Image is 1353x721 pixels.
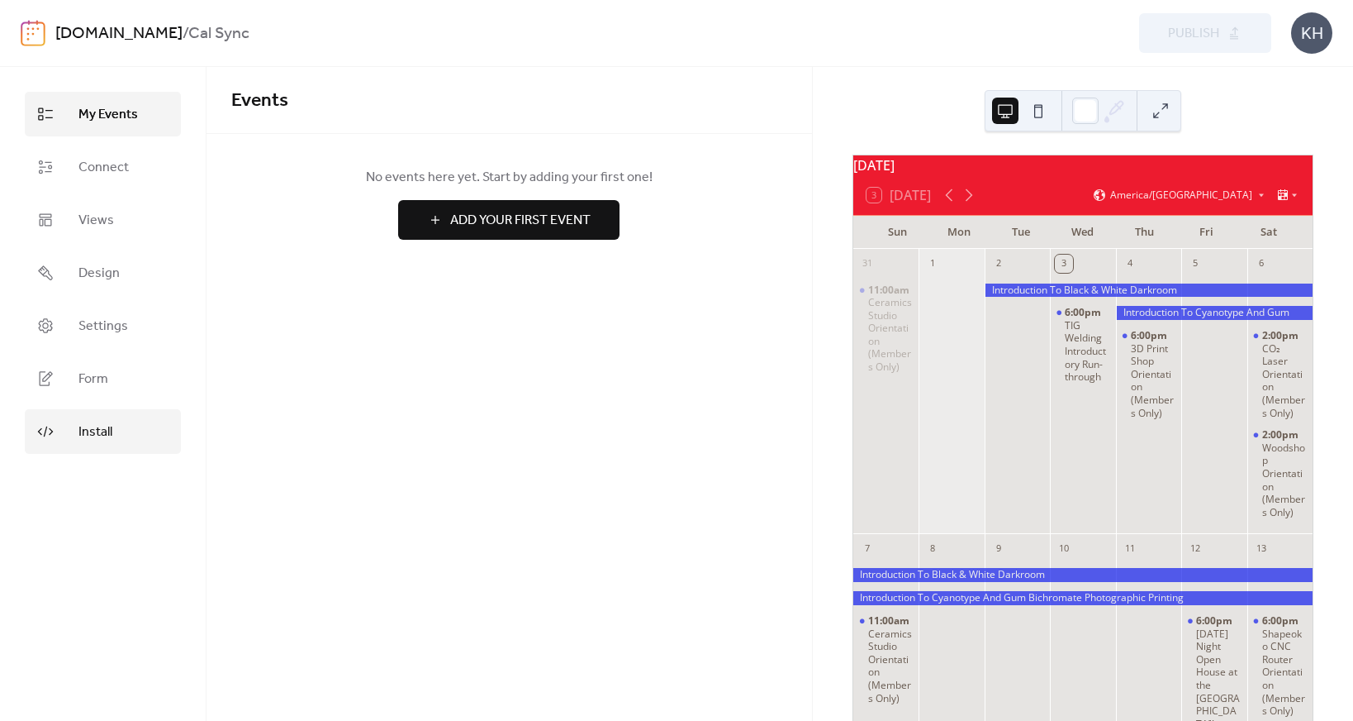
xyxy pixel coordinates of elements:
div: Woodshop Orientation (Members Only) [1247,428,1313,518]
div: 3D Print Shop Orientation (Members Only) [1131,342,1175,420]
div: Ceramics Studio Orientation (Members Only) [853,614,919,704]
div: KH [1291,12,1332,54]
div: 11 [1121,539,1139,557]
a: Views [25,198,181,242]
div: 13 [1252,539,1270,557]
span: 2:00pm [1262,428,1301,442]
div: 7 [858,539,876,557]
span: 6:00pm [1065,306,1104,319]
div: Ceramics Studio Orientation (Members Only) [868,628,912,705]
span: Events [231,83,288,119]
div: CO₂ Laser Orientation (Members Only) [1262,342,1306,420]
div: Ceramics Studio Orientation (Members Only) [853,284,919,374]
span: 6:00pm [1262,614,1301,628]
a: Design [25,251,181,295]
div: Ceramics Studio Orientation (Members Only) [868,296,912,374]
div: [DATE] [853,155,1313,175]
span: 11:00am [868,614,912,628]
span: My Events [78,105,138,125]
div: 1 [923,255,942,273]
div: 3 [1055,255,1073,273]
span: 6:00pm [1131,329,1170,342]
div: 9 [990,539,1008,557]
a: Connect [25,145,181,189]
div: Woodshop Orientation (Members Only) [1262,442,1306,519]
span: 11:00am [868,284,912,297]
div: Introduction To Cyanotype And Gum Bichromate Photographic Printing [853,591,1313,605]
div: 8 [923,539,942,557]
span: Views [78,211,114,231]
div: Thu [1113,216,1175,249]
span: America/[GEOGRAPHIC_DATA] [1110,190,1252,200]
span: No events here yet. Start by adding your first one! [231,168,787,188]
a: Form [25,356,181,401]
a: [DOMAIN_NAME] [55,18,183,50]
span: Add Your First Event [450,211,591,231]
div: 31 [858,255,876,273]
div: CO₂ Laser Orientation (Members Only) [1247,329,1313,419]
span: Form [78,370,108,389]
span: 2:00pm [1262,329,1301,342]
div: 5 [1186,255,1204,273]
div: Tue [990,216,1052,249]
a: My Events [25,92,181,136]
div: Wed [1052,216,1113,249]
div: 4 [1121,255,1139,273]
button: Add Your First Event [398,200,620,240]
b: Cal Sync [188,18,249,50]
img: logo [21,20,45,46]
div: 10 [1055,539,1073,557]
div: Mon [928,216,990,249]
a: Add Your First Event [231,200,787,240]
div: Shapeoko CNC Router Orientation (Members Only) [1247,614,1313,718]
div: Sun [866,216,928,249]
a: Install [25,409,181,454]
div: Sat [1237,216,1299,249]
span: 6:00pm [1196,614,1235,628]
div: Introduction To Black & White Darkroom [853,568,1313,582]
div: Introduction To Black & White Darkroom [985,284,1313,298]
div: Fri [1175,216,1237,249]
span: Connect [78,158,129,178]
b: / [183,18,188,50]
a: Settings [25,303,181,348]
div: 2 [990,255,1008,273]
span: Design [78,264,120,284]
div: TIG Welding Introductory Run-through [1065,319,1109,384]
span: Install [78,423,112,442]
span: Settings [78,317,128,337]
div: TIG Welding Introductory Run-through [1050,306,1115,384]
div: 6 [1252,255,1270,273]
div: Introduction To Cyanotype And Gum Bichromate Photographic Printing [1116,306,1313,320]
div: 3D Print Shop Orientation (Members Only) [1116,329,1181,419]
div: 12 [1186,539,1204,557]
div: Shapeoko CNC Router Orientation (Members Only) [1262,628,1306,718]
